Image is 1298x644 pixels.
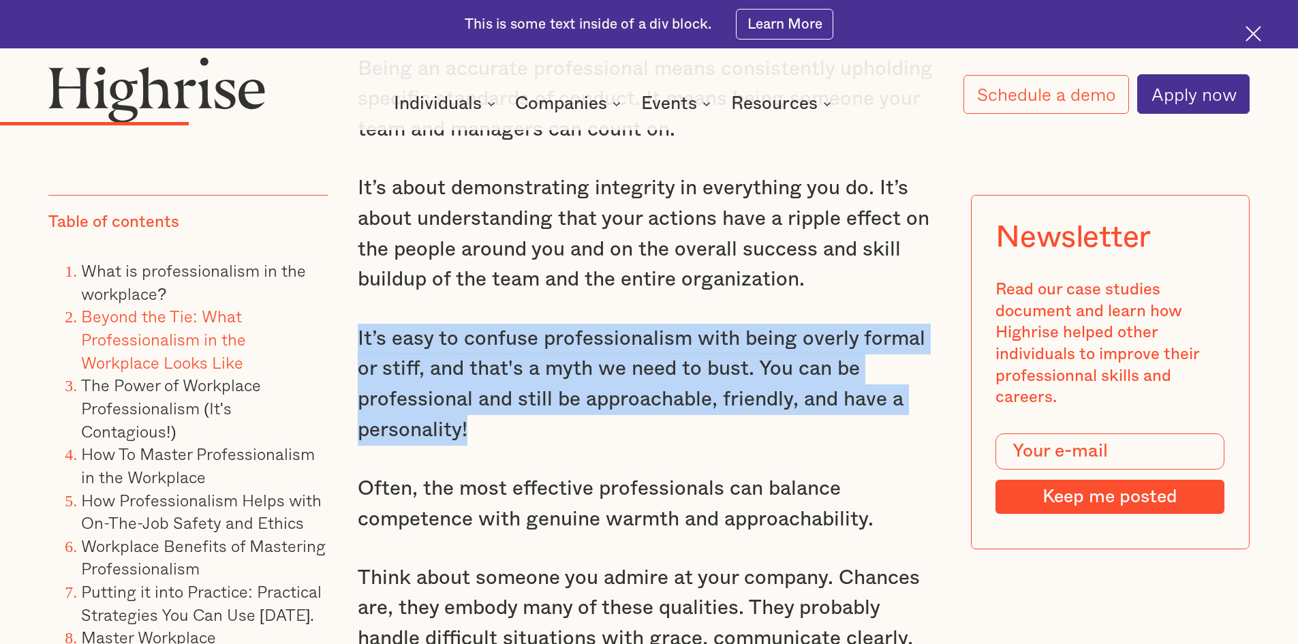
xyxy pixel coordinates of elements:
a: The Power of Workplace Professionalism (It's Contagious!) [81,372,261,443]
img: Cross icon [1246,26,1261,42]
img: Highrise logo [48,57,265,122]
div: Read our case studies document and learn how Highrise helped other individuals to improve their p... [995,279,1224,409]
div: Individuals [394,95,482,112]
a: How To Master Professionalism in the Workplace [81,441,315,489]
div: Resources [731,95,835,112]
a: Beyond the Tie: What Professionalism in the Workplace Looks Like [81,303,246,374]
div: This is some text inside of a div block. [465,15,711,34]
div: Individuals [394,95,499,112]
a: How Professionalism Helps with On-The-Job Safety and Ethics [81,487,322,535]
a: Workplace Benefits of Mastering Professionalism [81,533,326,581]
a: What is professionalism in the workplace? [81,258,306,306]
div: Companies [515,95,607,112]
p: It’s easy to confuse professionalism with being overly formal or stiff, and that's a myth we need... [358,324,941,446]
div: Events [641,95,697,112]
div: Table of contents [48,212,179,234]
p: It’s about demonstrating integrity in everything you do. It’s about understanding that your actio... [358,173,941,295]
a: Learn More [736,9,833,40]
a: Putting it into Practice: Practical Strategies You Can Use [DATE]. [81,579,322,627]
div: Companies [515,95,625,112]
a: Apply now [1137,74,1250,114]
input: Your e-mail [995,433,1224,470]
div: Newsletter [995,219,1151,255]
a: Schedule a demo [963,75,1130,114]
p: Often, the most effective professionals can balance competence with genuine warmth and approachab... [358,474,941,534]
form: Modal Form [995,433,1224,514]
div: Resources [731,95,818,112]
div: Events [641,95,715,112]
input: Keep me posted [995,480,1224,514]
